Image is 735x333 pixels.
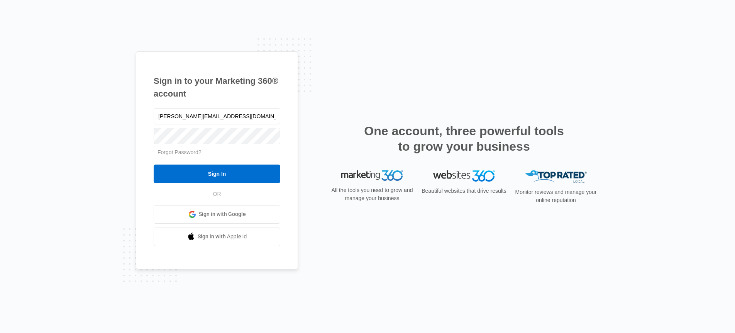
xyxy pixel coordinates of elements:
span: Sign in with Apple Id [198,233,247,241]
img: Top Rated Local [525,170,587,183]
p: All the tools you need to grow and manage your business [329,186,415,202]
span: Sign in with Google [199,210,246,218]
img: Websites 360 [433,170,495,182]
span: OR [208,190,227,198]
input: Email [154,108,280,124]
a: Sign in with Apple Id [154,228,280,246]
p: Monitor reviews and manage your online reputation [513,188,599,204]
h2: One account, three powerful tools to grow your business [362,123,566,154]
a: Sign in with Google [154,205,280,224]
input: Sign In [154,165,280,183]
p: Beautiful websites that drive results [421,187,507,195]
h1: Sign in to your Marketing 360® account [154,75,280,100]
img: Marketing 360 [341,170,403,181]
a: Forgot Password? [157,149,202,155]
